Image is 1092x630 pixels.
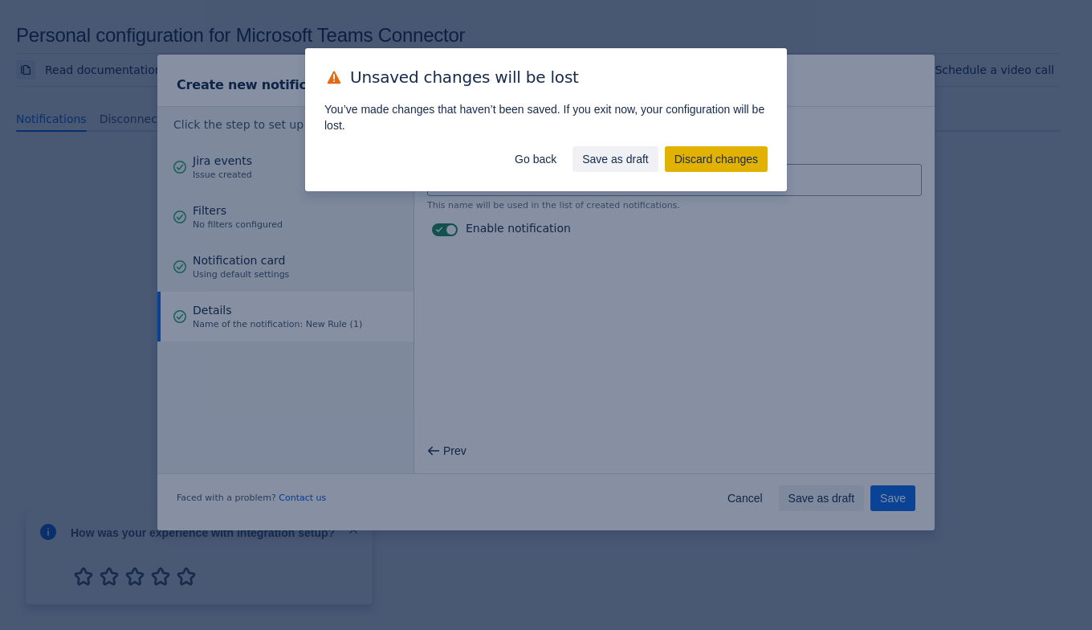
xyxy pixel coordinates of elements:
div: You’ve made changes that haven’t been saved. If you exit now, your configuration will be lost. [305,100,787,135]
span: Go back [515,146,556,172]
button: Discard changes [665,146,768,172]
span: Unsaved changes will be lost [350,67,579,88]
button: Go back [505,146,566,172]
button: Save as draft [572,146,658,172]
span: Discard changes [674,146,758,172]
span: warning [324,67,344,87]
span: Save as draft [582,146,649,172]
